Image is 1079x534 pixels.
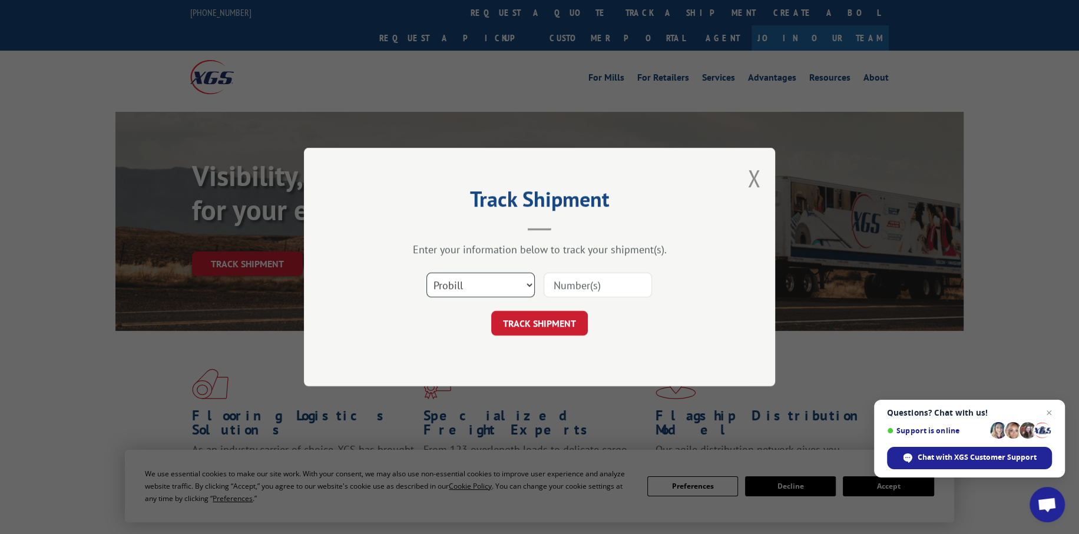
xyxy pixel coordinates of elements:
[544,273,652,297] input: Number(s)
[363,243,716,256] div: Enter your information below to track your shipment(s).
[1030,487,1065,522] div: Open chat
[887,408,1052,417] span: Questions? Chat with us!
[918,452,1037,463] span: Chat with XGS Customer Support
[491,311,588,336] button: TRACK SHIPMENT
[747,162,760,194] button: Close modal
[887,426,986,435] span: Support is online
[1042,406,1056,420] span: Close chat
[887,447,1052,469] div: Chat with XGS Customer Support
[363,191,716,213] h2: Track Shipment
